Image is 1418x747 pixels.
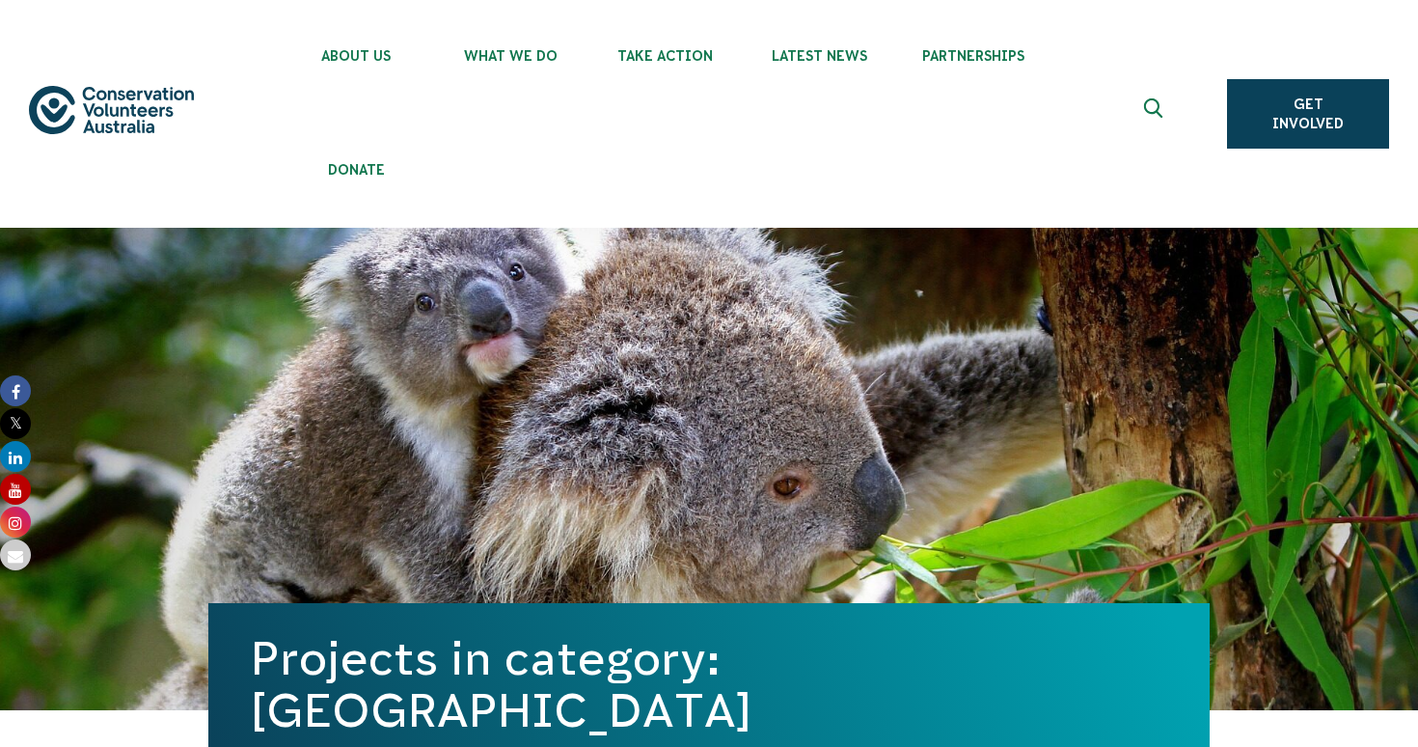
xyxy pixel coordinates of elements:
[251,632,1167,736] h1: Projects in category: [GEOGRAPHIC_DATA]
[1144,98,1168,129] span: Expand search box
[279,48,433,64] span: About Us
[1132,91,1179,137] button: Expand search box Close search box
[433,48,587,64] span: What We Do
[29,86,194,134] img: logo.svg
[279,162,433,178] span: Donate
[587,48,742,64] span: Take Action
[1227,79,1389,149] a: Get Involved
[742,48,896,64] span: Latest News
[896,48,1050,64] span: Partnerships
